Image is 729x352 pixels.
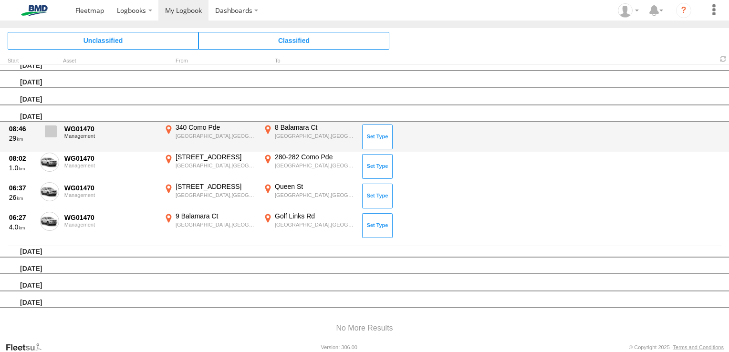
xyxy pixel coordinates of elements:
div: [GEOGRAPHIC_DATA],[GEOGRAPHIC_DATA] [176,221,256,228]
div: Click to Sort [8,59,36,63]
div: [GEOGRAPHIC_DATA],[GEOGRAPHIC_DATA] [176,162,256,169]
label: Click to View Event Location [162,123,258,151]
div: [GEOGRAPHIC_DATA],[GEOGRAPHIC_DATA] [275,133,355,139]
div: 8 Balamara Ct [275,123,355,132]
div: 26 [9,193,35,202]
span: Click to view Unclassified Trips [8,32,198,49]
div: [GEOGRAPHIC_DATA],[GEOGRAPHIC_DATA] [275,162,355,169]
div: 06:37 [9,184,35,192]
div: 340 Como Pde [176,123,256,132]
div: [GEOGRAPHIC_DATA],[GEOGRAPHIC_DATA] [176,133,256,139]
a: Terms and Conditions [673,344,724,350]
label: Click to View Event Location [162,153,258,180]
div: Asset [63,59,158,63]
div: WG01470 [64,184,157,192]
label: Click to View Event Location [261,153,357,180]
div: 08:46 [9,124,35,133]
span: Click to view Classified Trips [198,32,389,49]
div: Management [64,192,157,198]
label: Click to View Event Location [261,212,357,239]
label: Click to View Event Location [162,212,258,239]
div: Golf Links Rd [275,212,355,220]
div: [STREET_ADDRESS] [176,182,256,191]
div: [GEOGRAPHIC_DATA],[GEOGRAPHIC_DATA] [275,192,355,198]
div: [STREET_ADDRESS] [176,153,256,161]
div: 29 [9,134,35,143]
div: Management [64,163,157,168]
div: Version: 306.00 [321,344,357,350]
div: WG01470 [64,213,157,222]
a: Visit our Website [5,342,49,352]
button: Click to Set [362,124,393,149]
label: Click to View Event Location [162,182,258,210]
div: 9 Balamara Ct [176,212,256,220]
div: 08:02 [9,154,35,163]
label: Click to View Event Location [261,123,357,151]
div: WG01470 [64,124,157,133]
button: Click to Set [362,154,393,179]
i: ? [676,3,691,18]
span: Refresh [718,54,729,63]
div: 06:27 [9,213,35,222]
div: Management [64,222,157,228]
div: WG01470 [64,154,157,163]
div: Queen St [275,182,355,191]
button: Click to Set [362,184,393,208]
div: [GEOGRAPHIC_DATA],[GEOGRAPHIC_DATA] [176,192,256,198]
div: From [162,59,258,63]
div: Management [64,133,157,139]
div: 1.0 [9,164,35,172]
button: Click to Set [362,213,393,238]
div: To [261,59,357,63]
img: bmd-logo.svg [10,5,59,16]
div: Michael Lee [614,3,642,18]
div: [GEOGRAPHIC_DATA],[GEOGRAPHIC_DATA] [275,221,355,228]
label: Click to View Event Location [261,182,357,210]
div: © Copyright 2025 - [629,344,724,350]
div: 280-282 Como Pde [275,153,355,161]
div: 4.0 [9,223,35,231]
